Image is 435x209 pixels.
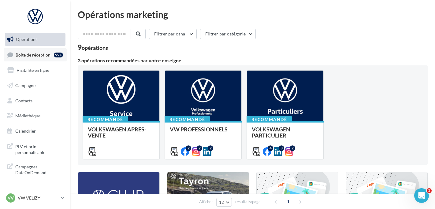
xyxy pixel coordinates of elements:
[88,126,146,139] span: VOLKSWAGEN APRES-VENTE
[78,44,108,51] div: 9
[197,145,202,151] div: 2
[427,188,432,193] span: 1
[208,145,213,151] div: 2
[16,37,37,42] span: Opérations
[15,113,40,118] span: Médiathèque
[219,200,224,205] span: 12
[235,199,261,205] span: résultats/page
[4,79,67,92] a: Campagnes
[5,192,65,204] a: VV VW VELIZY
[15,163,63,176] span: Campagnes DataOnDemand
[54,53,63,57] div: 99+
[279,145,284,151] div: 3
[17,68,49,73] span: Visibilité en ligne
[4,160,67,178] a: Campagnes DataOnDemand
[18,195,58,201] p: VW VELIZY
[83,116,128,123] div: Recommandé
[15,142,63,156] span: PLV et print personnalisable
[216,198,232,207] button: 12
[186,145,191,151] div: 2
[200,29,256,39] button: Filtrer par catégorie
[4,140,67,158] a: PLV et print personnalisable
[165,116,210,123] div: Recommandé
[4,64,67,77] a: Visibilité en ligne
[199,199,213,205] span: Afficher
[4,125,67,137] a: Calendrier
[4,48,67,61] a: Boîte de réception99+
[149,29,197,39] button: Filtrer par canal
[414,188,429,203] iframe: Intercom live chat
[15,128,36,134] span: Calendrier
[78,58,428,63] div: 3 opérations recommandées par votre enseigne
[82,45,108,50] div: opérations
[4,109,67,122] a: Médiathèque
[4,94,67,107] a: Contacts
[78,10,428,19] div: Opérations marketing
[15,83,37,88] span: Campagnes
[268,145,273,151] div: 4
[170,126,228,133] span: VW PROFESSIONNELS
[4,33,67,46] a: Opérations
[15,98,32,103] span: Contacts
[283,197,293,207] span: 1
[8,195,14,201] span: VV
[16,52,50,57] span: Boîte de réception
[247,116,292,123] div: Recommandé
[252,126,290,139] span: VOLKSWAGEN PARTICULIER
[290,145,295,151] div: 2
